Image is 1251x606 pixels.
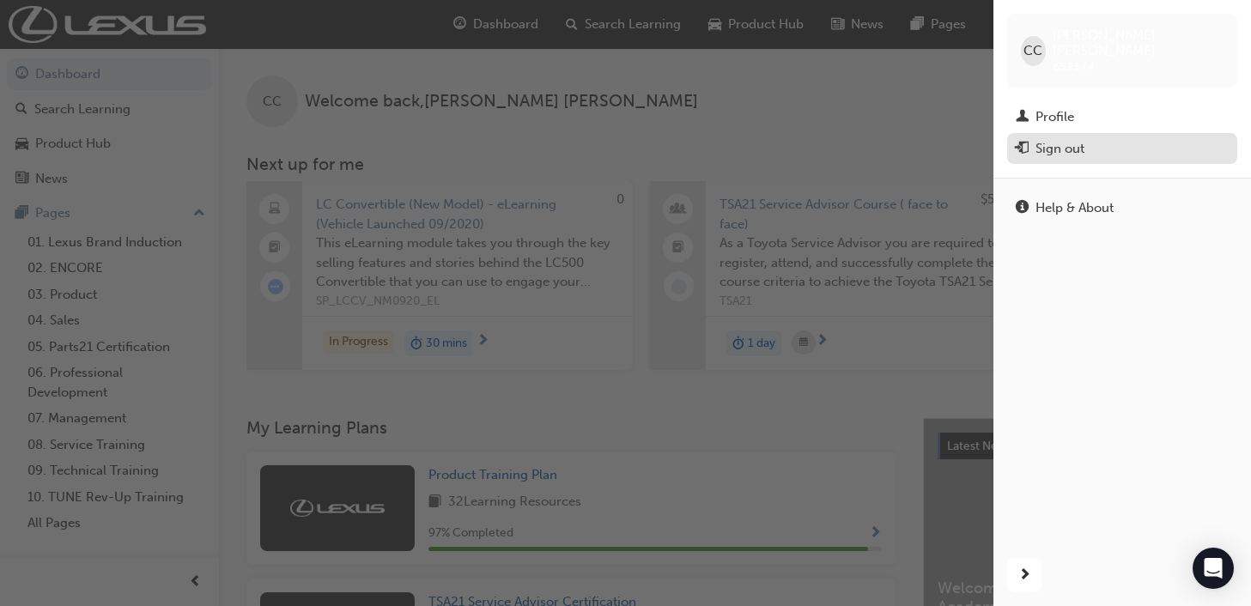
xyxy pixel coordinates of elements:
div: Profile [1035,107,1074,127]
div: Sign out [1035,139,1084,159]
div: Open Intercom Messenger [1193,548,1234,589]
span: man-icon [1016,110,1029,125]
a: Help & About [1007,192,1237,224]
span: exit-icon [1016,142,1029,157]
span: CC [1023,41,1042,61]
span: 652544 [1053,59,1094,74]
a: Profile [1007,101,1237,133]
div: Help & About [1035,198,1114,218]
span: [PERSON_NAME] [PERSON_NAME] [1053,27,1224,58]
span: next-icon [1018,565,1031,586]
span: info-icon [1016,201,1029,216]
button: Sign out [1007,133,1237,165]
